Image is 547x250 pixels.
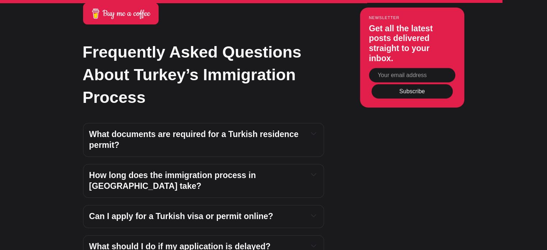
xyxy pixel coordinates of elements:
[89,129,301,150] strong: What documents are required for a Turkish residence permit?
[89,171,258,191] strong: How long does the immigration process in [GEOGRAPHIC_DATA] take?
[83,43,301,106] strong: Frequently Asked Questions About Turkey’s Immigration Process
[369,24,455,63] h3: Get all the latest posts delivered straight to your inbox.
[369,68,455,82] input: Your email address
[369,15,455,20] small: Newsletter
[310,241,318,250] button: Expand toggle to read content
[83,3,159,24] a: Buy me a coffee
[310,129,318,138] button: Expand toggle to read content
[310,170,318,179] button: Expand toggle to read content
[310,211,318,220] button: Expand toggle to read content
[89,212,273,221] strong: Can I apply for a Turkish visa or permit online?
[371,84,453,99] button: Subscribe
